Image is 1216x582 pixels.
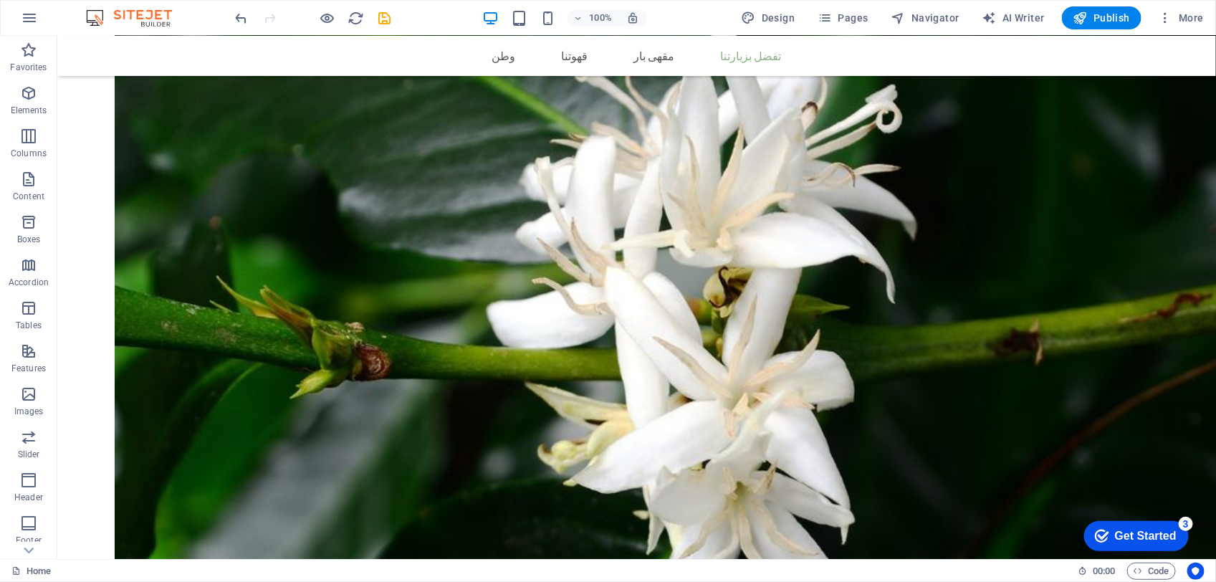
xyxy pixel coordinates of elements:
[82,9,190,27] img: Editor Logo
[1159,11,1204,25] span: More
[812,6,873,29] button: Pages
[13,191,44,202] p: Content
[626,11,639,24] i: On resize automatically adjust zoom level to fit chosen device.
[14,492,43,503] p: Header
[1127,563,1176,580] button: Code
[319,9,336,27] button: Click here to leave preview mode and continue editing
[886,6,965,29] button: Navigator
[11,563,51,580] a: Click to cancel selection. Double-click to open Pages
[982,11,1045,25] span: AI Writer
[18,449,40,460] p: Slider
[8,7,112,37] div: Get Started 3 items remaining, 40% complete
[10,62,47,73] p: Favorites
[16,320,42,331] p: Tables
[977,6,1050,29] button: AI Writer
[1062,6,1141,29] button: Publish
[589,9,612,27] h6: 100%
[102,3,117,17] div: 3
[376,9,393,27] button: save
[9,277,49,288] p: Accordion
[1078,563,1116,580] h6: Session time
[14,406,44,417] p: Images
[891,11,959,25] span: Navigator
[1103,566,1105,576] span: :
[234,10,250,27] i: Undo: Edit headline (Ctrl+Z)
[16,535,42,546] p: Footer
[818,11,868,25] span: Pages
[1187,563,1205,580] button: Usercentrics
[1153,6,1210,29] button: More
[736,6,801,29] button: Design
[233,9,250,27] button: undo
[11,363,46,374] p: Features
[1134,563,1169,580] span: Code
[568,9,618,27] button: 100%
[348,9,365,27] button: reload
[348,10,365,27] i: Reload page
[17,234,41,245] p: Boxes
[11,148,47,159] p: Columns
[39,16,100,29] div: Get Started
[1093,563,1115,580] span: 00 00
[1073,11,1130,25] span: Publish
[742,11,795,25] span: Design
[11,105,47,116] p: Elements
